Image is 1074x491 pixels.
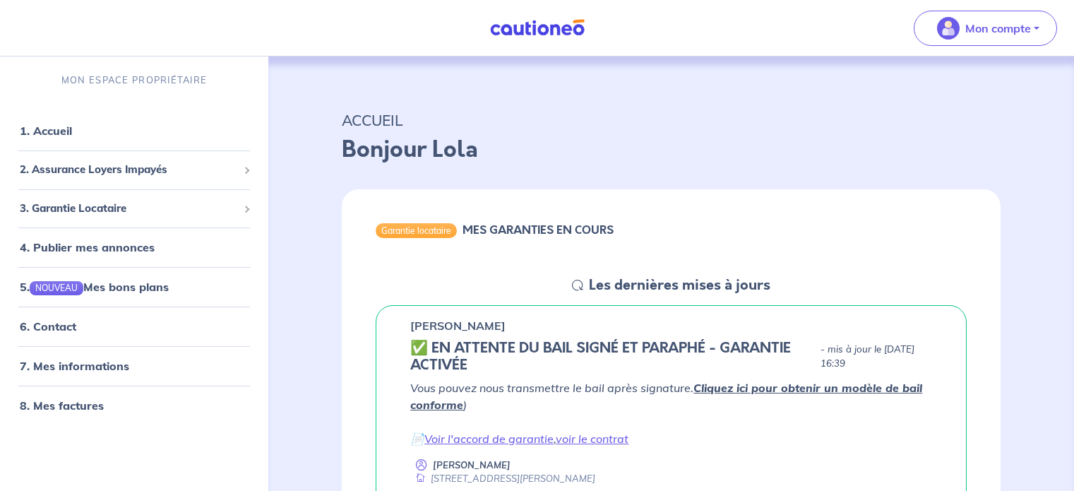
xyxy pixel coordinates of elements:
div: 7. Mes informations [6,352,263,380]
div: [STREET_ADDRESS][PERSON_NAME] [410,472,595,485]
div: 5.NOUVEAUMes bons plans [6,273,263,301]
a: voir le contrat [556,432,628,446]
div: 4. Publier mes annonces [6,233,263,261]
div: 3. Garantie Locataire [6,195,263,223]
span: 2. Assurance Loyers Impayés [20,162,238,178]
div: state: CONTRACT-SIGNED, Context: IN-LANDLORD,IS-GL-CAUTION-IN-LANDLORD [410,340,932,374]
div: 6. Contact [6,312,263,341]
p: Bonjour Lola [342,133,1001,167]
a: 7. Mes informations [20,359,129,373]
div: 1. Accueil [6,117,263,145]
img: illu_account_valid_menu.svg [937,17,960,40]
p: ACCUEIL [342,107,1001,133]
p: Mon compte [965,20,1031,37]
a: 8. Mes factures [20,398,104,413]
div: 8. Mes factures [6,391,263,420]
p: - mis à jour le [DATE] 16:39 [821,343,932,371]
p: [PERSON_NAME] [433,459,511,472]
h6: MES GARANTIES EN COURS [463,223,614,237]
a: 4. Publier mes annonces [20,240,155,254]
a: 5.NOUVEAUMes bons plans [20,280,169,294]
span: 3. Garantie Locataire [20,201,238,217]
a: 1. Accueil [20,124,72,138]
p: MON ESPACE PROPRIÉTAIRE [61,73,207,87]
h5: Les dernières mises à jours [589,277,770,294]
em: Vous pouvez nous transmettre le bail après signature. ) [410,381,922,412]
img: Cautioneo [484,19,590,37]
button: illu_account_valid_menu.svgMon compte [914,11,1057,46]
p: [PERSON_NAME] [410,317,506,334]
div: 2. Assurance Loyers Impayés [6,156,263,184]
a: 6. Contact [20,319,76,333]
div: Garantie locataire [376,223,457,237]
em: 📄 , [410,432,628,446]
h5: ✅️️️ EN ATTENTE DU BAIL SIGNÉ ET PARAPHÉ - GARANTIE ACTIVÉE [410,340,815,374]
a: Cliquez ici pour obtenir un modèle de bail conforme [410,381,922,412]
a: Voir l'accord de garantie [424,432,554,446]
